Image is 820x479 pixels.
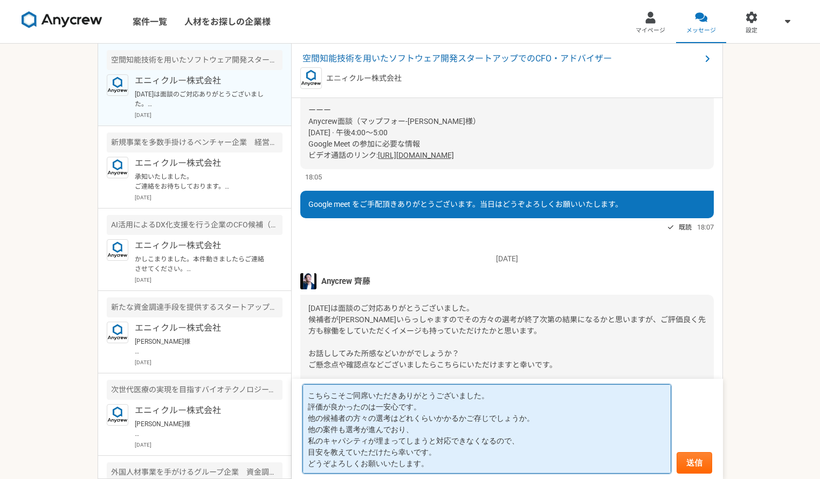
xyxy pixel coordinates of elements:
[135,404,268,417] p: エニィクルー株式会社
[135,89,268,109] p: [DATE]は面談のご対応ありがとうございました。 候補者が[PERSON_NAME]いらっしゃますのでその方々の選考が終了次第の結果になるかと思いますが、ご評価良く先方も稼働をしていただくイメ...
[378,151,454,159] a: [URL][DOMAIN_NAME]
[300,67,322,89] img: logo_text_blue_01.png
[686,26,716,35] span: メッセージ
[135,441,282,449] p: [DATE]
[135,193,282,202] p: [DATE]
[107,50,282,70] div: 空間知能技術を用いたソフトウェア開発スタートアップでのCFO・アドバイザー
[135,276,282,284] p: [DATE]
[135,74,268,87] p: エニィクルー株式会社
[308,72,480,159] span: ありがとうございます。 下記からお願いできればと思います。 ーーー Anycrew面談（マップフォー-[PERSON_NAME]様） [DATE] · 午後4:00～5:00 Google Me...
[135,157,268,170] p: エニィクルー株式会社
[308,304,706,392] span: [DATE]は面談のご対応ありがとうございました。 候補者が[PERSON_NAME]いらっしゃますのでその方々の選考が終了次第の結果になるかと思いますが、ご評価良く先方も稼働をしていただくイメ...
[135,111,282,119] p: [DATE]
[300,273,316,289] img: S__5267474.jpg
[107,404,128,426] img: logo_text_blue_01.png
[135,172,268,191] p: 承知いたしました。 ご連絡をお待ちしております。 どうぞよろしくお願いいたします。
[107,380,282,400] div: 次世代医療の実現を目指すバイオテクノロジースタートアップ CFO（海外調達）
[107,157,128,178] img: logo_text_blue_01.png
[107,322,128,343] img: logo_text_blue_01.png
[135,337,268,356] p: [PERSON_NAME]様 大変お世話になっております。 ご連絡頂きありがとうございます。 今までの経験を活かし、 スタートアップ支援側の立場に[PERSON_NAME]はなりたいと考えており...
[107,297,282,317] div: 新たな資金調達手段を提供するスタートアップの事業開発（営業）
[107,215,282,235] div: AI活用によるDX化支援を行う企業のCFO候補（EXIT戦略立案・資金調達など）
[135,322,268,335] p: エニィクルー株式会社
[636,26,665,35] span: マイページ
[308,200,623,209] span: Google meet をご手配頂きありがとうございます。当日はどうぞよろしくお願いいたします。
[135,358,282,366] p: [DATE]
[746,26,757,35] span: 設定
[107,74,128,96] img: logo_text_blue_01.png
[22,11,102,29] img: 8DqYSo04kwAAAAASUVORK5CYII=
[302,384,671,474] textarea: こちらこそご同席いただきありがとうございました。 評価が良かったのは一安心です。 他の候補者の方々の選考はどれくらいかかるかご存じでしょうか。 他の案件も選考が進んでおり、 私のキャパシティが埋...
[135,239,268,252] p: エニィクルー株式会社
[679,221,692,234] span: 既読
[305,172,322,182] span: 18:05
[107,133,282,152] div: 新規事業を多数手掛けるベンチャー企業 経営陣サポート（秘書・経営企画）
[302,52,701,65] span: 空間知能技術を用いたソフトウェア開発スタートアップでのCFO・アドバイザー
[321,275,370,287] span: Anycrew 齊藤
[107,239,128,261] img: logo_text_blue_01.png
[135,419,268,439] p: [PERSON_NAME]様 大変お世話になっております。 案件ご案内を再開頂けますでしょうか。 オファーを貰った会社にて、 2ヶ月の業務委託期間を経て正社員化協議を行うことになっておりましたが...
[697,222,714,232] span: 18:07
[677,452,712,474] button: 送信
[135,254,268,274] p: かしこまりました。本件動きましたらご連絡させてください。 引き続きよろしくお願い致します。
[326,73,402,84] p: エニィクルー株式会社
[300,253,714,265] p: [DATE]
